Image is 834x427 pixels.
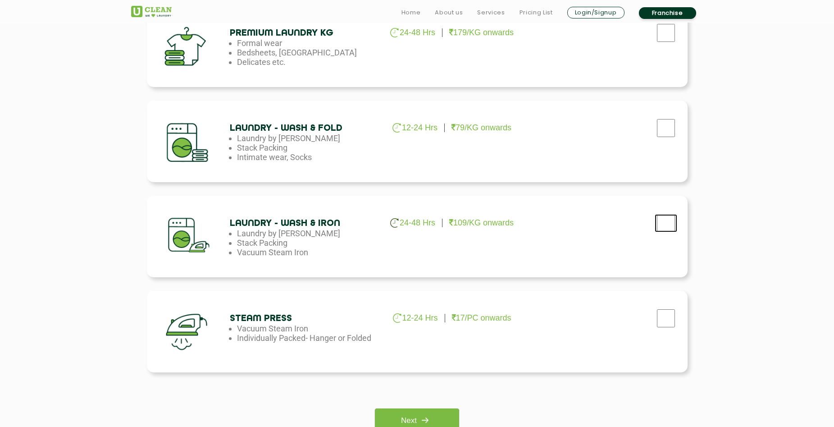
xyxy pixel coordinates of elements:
[452,313,511,323] p: 17/PC onwards
[131,6,172,17] img: UClean Laundry and Dry Cleaning
[237,248,383,257] li: Vacuum Steam Iron
[230,313,376,324] h4: Steam Press
[392,123,438,133] p: 12-24 Hrs
[520,7,553,18] a: Pricing List
[237,238,383,248] li: Stack Packing
[451,123,511,133] p: 79/KG onwards
[237,57,383,67] li: Delicates etc.
[390,28,399,37] img: clock_g.png
[449,28,514,37] p: 179/KG onwards
[230,28,376,38] h4: Premium Laundry Kg
[230,123,376,133] h4: Laundry - Wash & Fold
[567,7,624,18] a: Login/Signup
[390,218,435,228] p: 24-48 Hrs
[393,313,401,323] img: clock_g.png
[401,7,421,18] a: Home
[393,313,438,323] p: 12-24 Hrs
[237,333,383,343] li: Individually Packed- Hanger or Folded
[230,218,376,229] h4: Laundry - Wash & Iron
[237,133,383,143] li: Laundry by [PERSON_NAME]
[390,218,399,228] img: clock_g.png
[390,28,435,38] p: 24-48 Hrs
[237,229,383,238] li: Laundry by [PERSON_NAME]
[477,7,505,18] a: Services
[435,7,463,18] a: About us
[639,7,696,19] a: Franchise
[237,143,383,152] li: Stack Packing
[237,48,383,57] li: Bedsheets, [GEOGRAPHIC_DATA]
[392,123,401,133] img: clock_g.png
[237,152,383,162] li: Intimate wear, Socks
[449,218,514,228] p: 109/KG onwards
[237,324,383,333] li: Vacuum Steam Iron
[237,38,383,48] li: Formal wear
